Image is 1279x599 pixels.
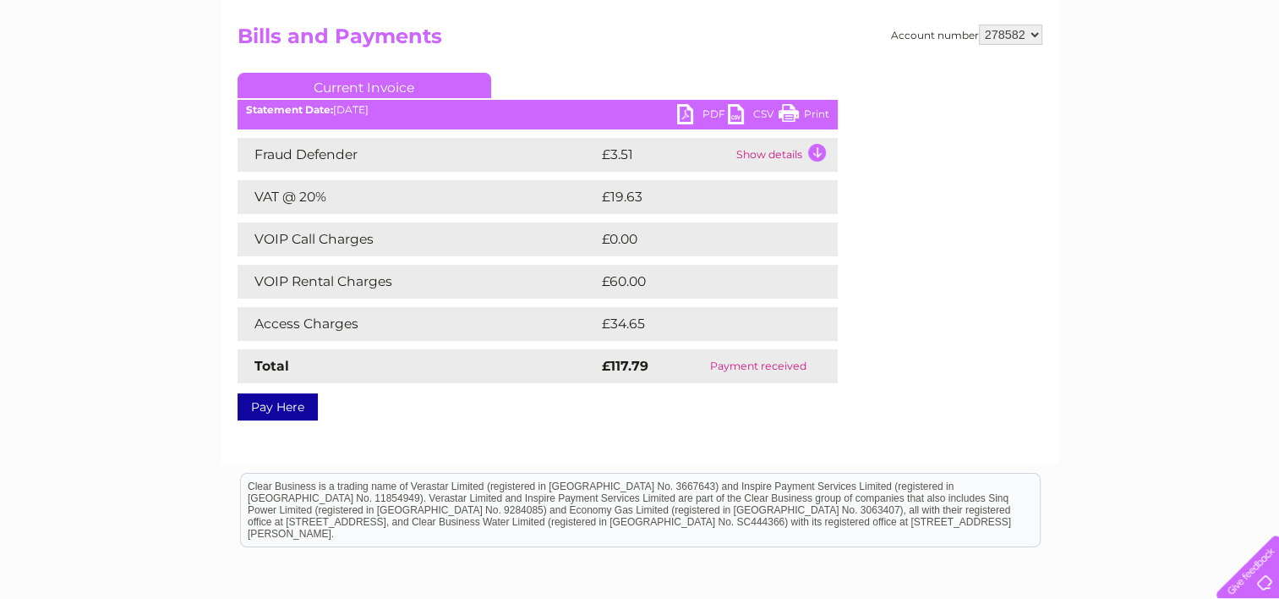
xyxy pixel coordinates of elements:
[677,104,728,129] a: PDF
[238,25,1042,57] h2: Bills and Payments
[598,138,732,172] td: £3.51
[238,393,318,420] a: Pay Here
[45,44,131,96] img: logo.png
[1132,72,1156,85] a: Blog
[891,25,1042,45] div: Account number
[238,180,598,214] td: VAT @ 20%
[1167,72,1208,85] a: Contact
[602,358,648,374] strong: £117.79
[1024,72,1061,85] a: Energy
[680,349,837,383] td: Payment received
[960,8,1077,30] a: 0333 014 3131
[254,358,289,374] strong: Total
[728,104,779,129] a: CSV
[779,104,829,129] a: Print
[238,104,838,116] div: [DATE]
[598,223,799,256] td: £0.00
[598,180,802,214] td: £19.63
[598,265,805,299] td: £60.00
[246,103,333,116] b: Statement Date:
[1223,72,1263,85] a: Log out
[238,223,598,256] td: VOIP Call Charges
[238,307,598,341] td: Access Charges
[241,9,1040,82] div: Clear Business is a trading name of Verastar Limited (registered in [GEOGRAPHIC_DATA] No. 3667643...
[1071,72,1122,85] a: Telecoms
[238,138,598,172] td: Fraud Defender
[732,138,838,172] td: Show details
[598,307,804,341] td: £34.65
[238,265,598,299] td: VOIP Rental Charges
[238,73,491,98] a: Current Invoice
[981,72,1014,85] a: Water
